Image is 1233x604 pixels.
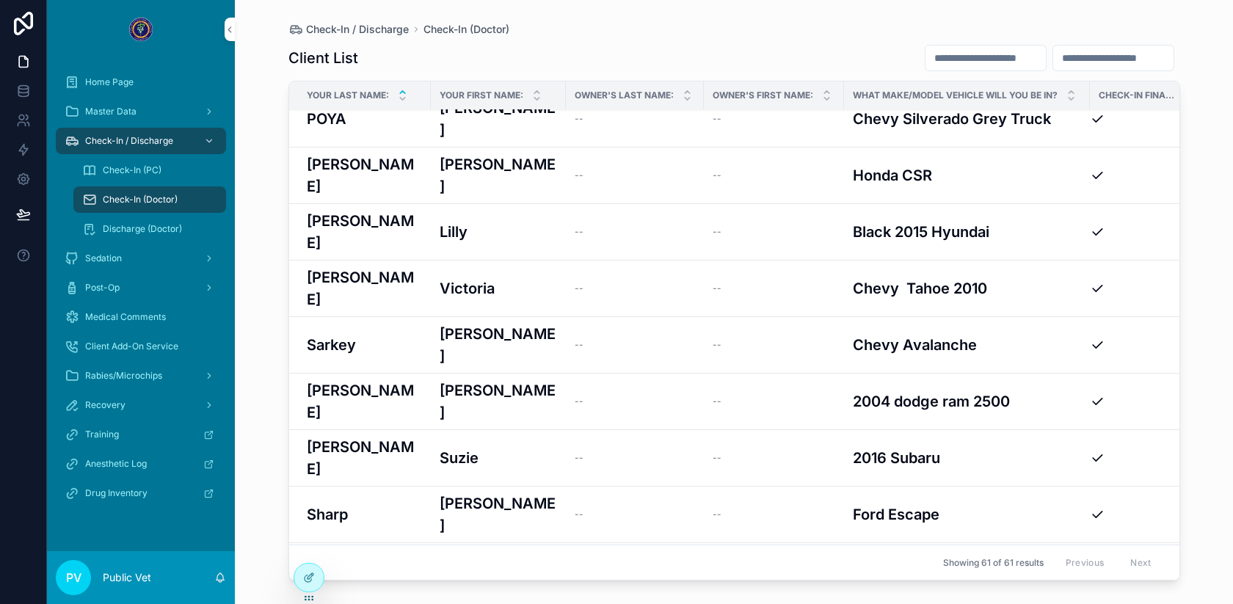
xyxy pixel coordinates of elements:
a: Medical Comments [56,304,226,330]
span: Your First Name: [440,90,523,101]
span: -- [713,396,721,407]
a: Chevy Tahoe 2010 [853,277,1081,299]
h3: Sarkey [307,334,356,356]
h3: Chevy Tahoe 2010 [853,277,987,299]
span: -- [713,170,721,181]
span: -- [575,226,583,238]
a: Drug Inventory [56,480,226,506]
a: -- [713,339,835,351]
a: Anesthetic Log [56,451,226,477]
a: Check-In / Discharge [288,22,409,37]
h3: 2016 Subaru [853,447,940,469]
span: Check-In Finalized? [1099,90,1174,101]
a: -- [575,226,695,238]
h3: Chevy Avalanche [853,334,977,356]
h3: Sharp [307,503,348,525]
a: [PERSON_NAME] [307,379,422,423]
a: Home Page [56,69,226,95]
span: Medical Comments [85,311,166,323]
span: -- [713,113,721,125]
h3: [PERSON_NAME] [440,153,557,197]
a: Check-In (Doctor) [423,22,509,37]
a: [PERSON_NAME] [440,379,557,423]
a: Discharge (Doctor) [73,216,226,242]
div: scrollable content [47,59,235,525]
span: Sedation [85,252,122,264]
a: [PERSON_NAME] [440,492,557,536]
a: [PERSON_NAME] [307,210,422,254]
h1: Client List [288,48,358,68]
h3: [PERSON_NAME] [440,97,557,141]
h3: Victoria [440,277,495,299]
span: Rabies/Microchips [85,370,162,382]
span: -- [713,226,721,238]
a: 2016 Subaru [853,447,1081,469]
a: -- [713,170,835,181]
a: -- [713,226,835,238]
span: Check-In (Doctor) [103,194,178,205]
a: 2004 dodge ram 2500 [853,390,1081,412]
span: -- [713,452,721,464]
span: What Make/Model Vehicle Will You Be In? [853,90,1058,101]
a: Check-In / Discharge [56,128,226,154]
img: App logo [129,18,153,41]
h3: Honda CSR [853,164,932,186]
span: -- [575,509,583,520]
h3: Ford Escape [853,503,939,525]
h3: Chevy Silverado Grey Truck [853,108,1051,130]
a: [PERSON_NAME] [440,323,557,367]
a: Sharp [307,503,422,525]
a: -- [575,452,695,464]
span: -- [575,283,583,294]
span: -- [713,339,721,351]
span: Discharge (Doctor) [103,223,182,235]
a: Rabies/Microchips [56,363,226,389]
a: -- [575,339,695,351]
h3: Black 2015 Hyundai [853,221,989,243]
span: Post-Op [85,282,120,294]
span: Your Last Name: [307,90,389,101]
a: -- [713,396,835,407]
span: PV [66,569,81,586]
h3: Suzie [440,447,479,469]
a: Honda CSR [853,164,1081,186]
a: -- [575,283,695,294]
a: [PERSON_NAME] [307,436,422,480]
a: Check-In (PC) [73,157,226,183]
span: -- [575,339,583,351]
a: Victoria [440,277,557,299]
span: Client Add-On Service [85,341,178,352]
h3: 2004 dodge ram 2500 [853,390,1010,412]
a: Black 2015 Hyundai [853,221,1081,243]
span: Check-In / Discharge [306,22,409,37]
span: Owner's First Name: [713,90,813,101]
span: Showing 61 of 61 results [943,557,1044,569]
span: Owner's Last Name: [575,90,674,101]
span: -- [575,113,583,125]
span: Check-In / Discharge [85,135,173,147]
p: Public Vet [103,570,151,585]
span: Anesthetic Log [85,458,147,470]
a: [PERSON_NAME] [307,153,422,197]
a: -- [713,509,835,520]
span: -- [713,283,721,294]
a: [PERSON_NAME] [307,266,422,310]
a: Post-Op [56,274,226,301]
a: POYA [307,108,422,130]
a: Check-In (Doctor) [73,186,226,213]
a: Sarkey [307,334,422,356]
a: -- [713,452,835,464]
h3: Lilly [440,221,468,243]
span: Recovery [85,399,126,411]
span: Training [85,429,119,440]
a: Chevy Silverado Grey Truck [853,108,1081,130]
